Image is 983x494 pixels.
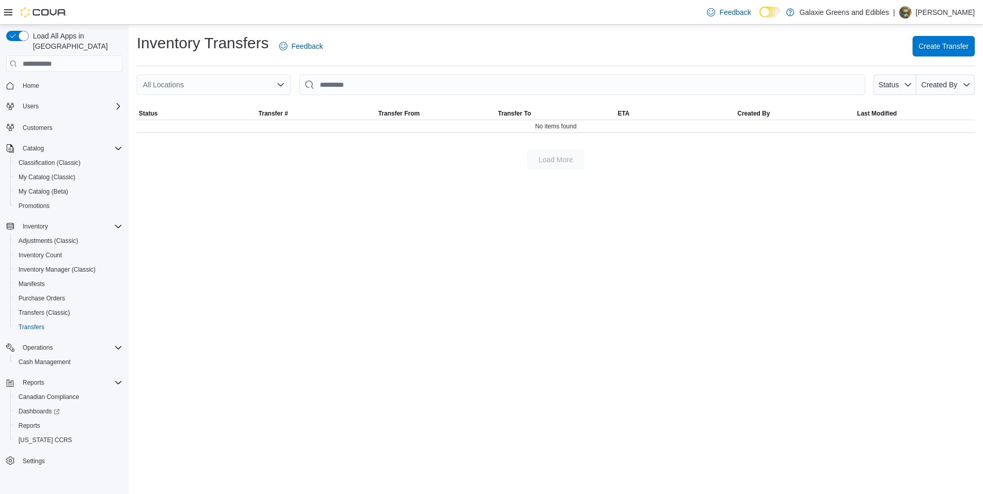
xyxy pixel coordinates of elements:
[19,454,122,467] span: Settings
[759,17,760,18] span: Dark Mode
[19,407,60,415] span: Dashboards
[19,251,62,259] span: Inventory Count
[14,185,72,198] a: My Catalog (Beta)
[19,376,48,389] button: Reports
[759,7,781,17] input: Dark Mode
[857,109,897,118] span: Last Modified
[19,358,70,366] span: Cash Management
[873,74,916,95] button: Status
[19,187,68,196] span: My Catalog (Beta)
[735,107,855,120] button: Created By
[498,109,531,118] span: Transfer To
[10,170,126,184] button: My Catalog (Classic)
[299,74,865,95] input: This is a search bar. After typing your query, hit enter to filter the results lower in the page.
[19,422,40,430] span: Reports
[14,420,44,432] a: Reports
[19,220,52,233] button: Inventory
[14,171,80,183] a: My Catalog (Classic)
[10,433,126,447] button: [US_STATE] CCRS
[913,36,975,56] button: Create Transfer
[496,107,616,120] button: Transfer To
[2,78,126,93] button: Home
[23,457,45,465] span: Settings
[919,41,969,51] span: Create Transfer
[921,81,957,89] span: Created By
[2,375,126,390] button: Reports
[137,107,257,120] button: Status
[14,200,54,212] a: Promotions
[737,109,770,118] span: Created By
[14,249,122,261] span: Inventory Count
[23,378,44,387] span: Reports
[14,235,82,247] a: Adjustments (Classic)
[257,107,376,120] button: Transfer #
[23,82,39,90] span: Home
[539,155,573,165] span: Load More
[19,393,79,401] span: Canadian Compliance
[19,121,122,134] span: Customers
[14,263,100,276] a: Inventory Manager (Classic)
[14,434,122,446] span: Washington CCRS
[14,292,122,305] span: Purchase Orders
[14,185,122,198] span: My Catalog (Beta)
[14,278,49,290] a: Manifests
[14,235,122,247] span: Adjustments (Classic)
[14,405,64,417] a: Dashboards
[19,80,43,92] a: Home
[19,309,70,317] span: Transfers (Classic)
[378,109,420,118] span: Transfer From
[10,184,126,199] button: My Catalog (Beta)
[23,344,53,352] span: Operations
[19,323,44,331] span: Transfers
[10,248,126,262] button: Inventory Count
[23,222,48,231] span: Inventory
[19,142,122,155] span: Catalog
[14,157,122,169] span: Classification (Classic)
[14,321,48,333] a: Transfers
[19,100,43,112] button: Users
[10,390,126,404] button: Canadian Compliance
[19,100,122,112] span: Users
[277,81,285,89] button: Open list of options
[14,263,122,276] span: Inventory Manager (Classic)
[14,157,85,169] a: Classification (Classic)
[14,434,76,446] a: [US_STATE] CCRS
[14,171,122,183] span: My Catalog (Classic)
[14,420,122,432] span: Reports
[10,404,126,419] a: Dashboards
[19,341,122,354] span: Operations
[137,33,269,53] h1: Inventory Transfers
[19,436,72,444] span: [US_STATE] CCRS
[139,109,158,118] span: Status
[10,199,126,213] button: Promotions
[19,122,57,134] a: Customers
[292,41,323,51] span: Feedback
[23,144,44,153] span: Catalog
[10,291,126,306] button: Purchase Orders
[615,107,735,120] button: ETA
[14,391,122,403] span: Canadian Compliance
[259,109,288,118] span: Transfer #
[275,36,327,56] a: Feedback
[893,6,895,18] p: |
[2,141,126,156] button: Catalog
[10,277,126,291] button: Manifests
[14,200,122,212] span: Promotions
[14,391,83,403] a: Canadian Compliance
[2,219,126,234] button: Inventory
[19,79,122,92] span: Home
[19,142,48,155] button: Catalog
[23,124,52,132] span: Customers
[19,265,96,274] span: Inventory Manager (Classic)
[19,173,76,181] span: My Catalog (Classic)
[21,7,67,17] img: Cova
[10,355,126,369] button: Cash Management
[2,120,126,135] button: Customers
[10,156,126,170] button: Classification (Classic)
[10,306,126,320] button: Transfers (Classic)
[19,376,122,389] span: Reports
[19,202,50,210] span: Promotions
[14,278,122,290] span: Manifests
[703,2,755,23] a: Feedback
[2,340,126,355] button: Operations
